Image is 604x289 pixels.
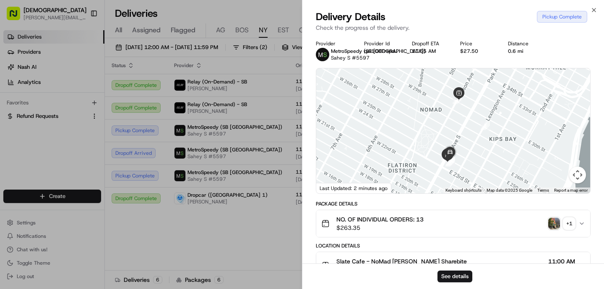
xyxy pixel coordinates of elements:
div: Package Details [316,200,591,207]
span: Slate Cafe - NoMad [PERSON_NAME] Sharebite [336,257,467,266]
div: Start new chat [29,80,138,89]
div: Price [460,40,495,47]
div: 💻 [71,122,78,129]
img: 1736555255976-a54dd68f-1ca7-489b-9aae-adbdc363a1c4 [8,80,23,95]
span: NO. OF INDIVIDUAL ORDERS: 13 [336,215,424,224]
button: NO. OF INDIVIDUAL ORDERS: 13$263.35photo_proof_of_pickup image+1 [316,210,590,237]
span: Sahey S #5597 [331,55,370,61]
img: Nash [8,8,25,25]
img: metro_speed_logo.png [316,48,329,61]
img: Google [318,182,346,193]
span: $263.35 [336,224,424,232]
span: Knowledge Base [17,122,64,130]
a: 📗Knowledge Base [5,118,68,133]
div: Provider Id [364,40,399,47]
a: Open this area in Google Maps (opens a new window) [318,182,346,193]
span: API Documentation [79,122,135,130]
p: Check the progress of the delivery. [316,23,591,32]
input: Clear [22,54,138,63]
div: We're available if you need us! [29,89,106,95]
a: Report a map error [554,188,588,193]
div: Location Details [316,242,591,249]
div: $27.50 [460,48,495,55]
span: Map data ©2025 Google [487,188,532,193]
div: 0.6 mi [508,48,543,55]
div: 7 [445,157,455,167]
img: photo_proof_of_pickup image [548,218,560,229]
div: Dropoff ETA [412,40,447,47]
a: 💻API Documentation [68,118,138,133]
a: Powered byPylon [59,142,102,148]
div: Provider [316,40,351,47]
span: 11:00 AM [548,257,575,266]
div: 11:55 AM [412,48,447,55]
button: See details [437,271,472,282]
div: 3 [481,121,490,130]
div: + 1 [563,218,575,229]
button: Start new chat [143,83,153,93]
span: MetroSpeedy (SB [GEOGRAPHIC_DATA]) [331,48,426,55]
button: qai1O0ErspdvdMFoO2YHectC 4xrRqPPyNe1WNEdEZRYZgUsu [364,48,399,55]
button: photo_proof_of_pickup image+1 [548,218,575,229]
div: Distance [508,40,543,47]
button: Slate Cafe - NoMad [PERSON_NAME] Sharebite11:00 AM [316,252,590,279]
a: Terms [537,188,549,193]
button: Map camera controls [569,167,586,183]
button: Keyboard shortcuts [445,187,482,193]
span: Pylon [83,142,102,148]
div: Last Updated: 2 minutes ago [316,183,391,193]
p: Welcome 👋 [8,34,153,47]
div: 📗 [8,122,15,129]
span: Delivery Details [316,10,385,23]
